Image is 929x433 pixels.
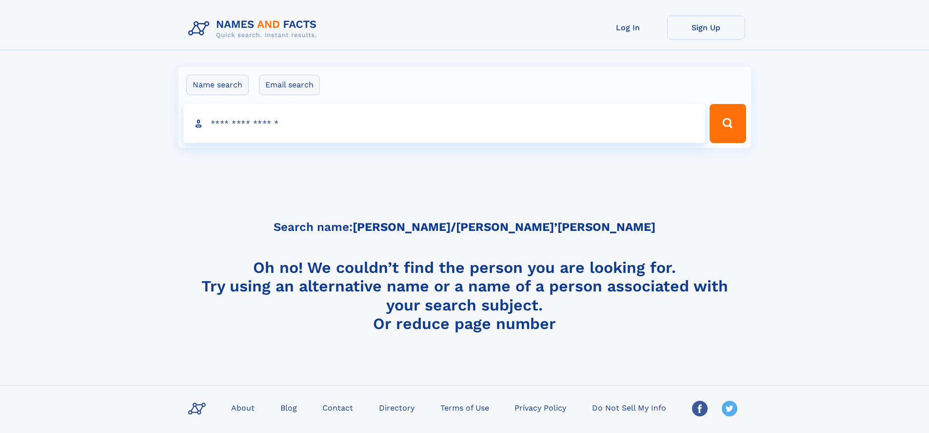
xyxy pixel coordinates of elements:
[277,400,301,414] a: Blog
[692,401,708,416] img: Facebook
[667,16,745,40] a: Sign Up
[436,400,493,414] a: Terms of Use
[589,16,667,40] a: Log In
[511,400,570,414] a: Privacy Policy
[184,258,745,332] h4: Oh no! We couldn’t find the person you are looking for. Try using an alternative name or a name o...
[186,75,249,95] label: Name search
[710,104,746,143] button: Search Button
[375,400,418,414] a: Directory
[318,400,357,414] a: Contact
[183,104,706,143] input: search input
[722,401,737,416] img: Twitter
[259,75,320,95] label: Email search
[184,16,325,42] img: Logo Names and Facts
[227,400,258,414] a: About
[353,220,655,234] b: [PERSON_NAME]/[PERSON_NAME]’[PERSON_NAME]
[588,400,670,414] a: Do Not Sell My Info
[274,221,655,234] h5: Search name:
